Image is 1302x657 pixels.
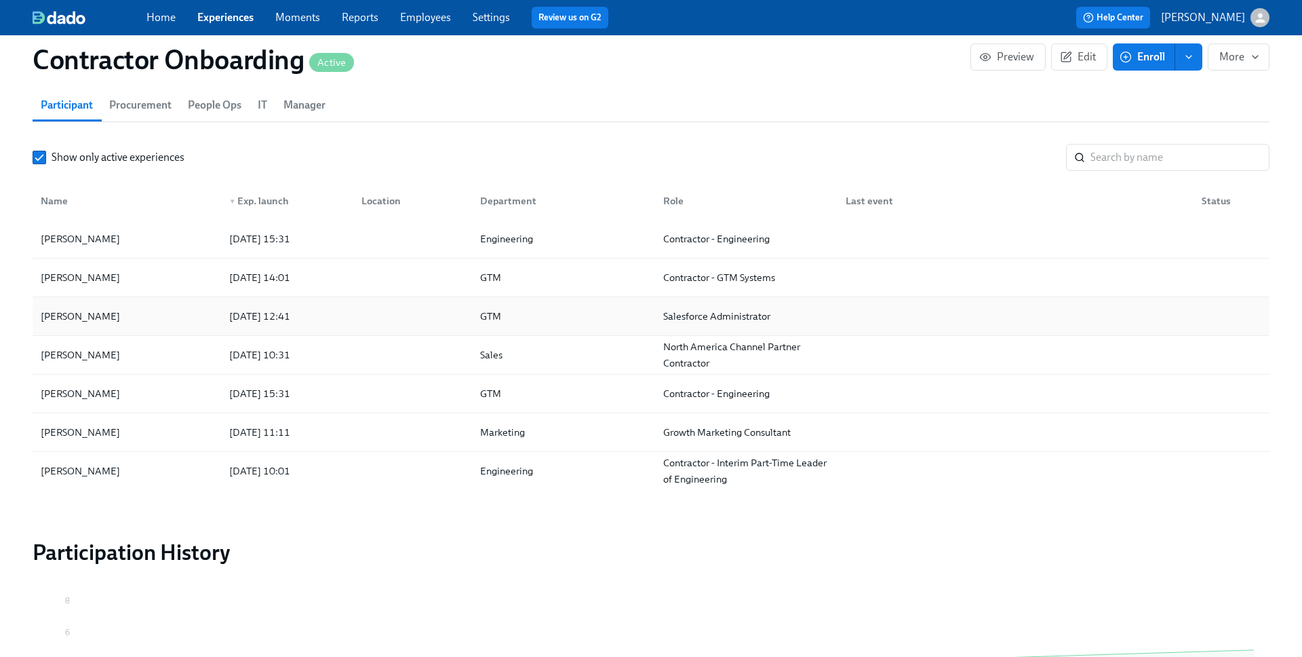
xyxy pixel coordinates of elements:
[33,375,1269,413] div: [PERSON_NAME][DATE] 15:31GTMContractor - Engineering
[1196,193,1267,209] div: Status
[658,455,835,487] div: Contractor - Interim Part-Time Leader of Engineering
[33,43,354,76] h1: Contractor Onboarding
[1208,43,1269,71] button: More
[33,11,146,24] a: dado
[224,308,351,324] div: [DATE] 12:41
[35,386,218,402] div: [PERSON_NAME]
[658,308,835,324] div: Salesforce Administrator
[258,96,267,115] span: IT
[356,193,469,209] div: Location
[33,413,1269,452] div: [PERSON_NAME][DATE] 11:11MarketingGrowth Marketing Consultant
[1175,43,1202,71] button: enroll
[224,424,351,440] div: [DATE] 11:11
[1051,43,1107,71] button: Edit
[400,11,451,24] a: Employees
[33,297,1269,336] div: [PERSON_NAME][DATE] 12:41GTMSalesforce Administrator
[33,220,1269,259] div: [PERSON_NAME][DATE] 15:31EngineeringContractor - Engineering
[658,386,835,402] div: Contractor - Engineering
[35,187,218,214] div: Name
[475,386,652,402] div: GTM
[475,269,652,286] div: GTM
[65,596,70,605] tspan: 8
[469,187,652,214] div: Department
[109,96,172,115] span: Procurement
[1076,7,1150,29] button: Help Center
[351,187,469,214] div: Location
[982,50,1034,64] span: Preview
[1219,50,1258,64] span: More
[840,193,1191,209] div: Last event
[475,347,652,363] div: Sales
[475,231,652,247] div: Engineering
[33,452,1269,490] div: [PERSON_NAME][DATE] 10:01EngineeringContractor - Interim Part-Time Leader of Engineering
[35,424,218,440] div: [PERSON_NAME]
[33,11,85,24] img: dado
[224,193,351,209] div: Exp. launch
[342,11,378,24] a: Reports
[35,347,218,363] div: [PERSON_NAME]
[224,386,351,402] div: [DATE] 15:31
[538,11,601,24] a: Review us on G2
[35,193,218,209] div: Name
[33,259,1269,297] div: [PERSON_NAME][DATE] 14:01GTMContractor - GTM Systems
[41,96,93,115] span: Participant
[1113,43,1175,71] button: Enroll
[658,231,835,247] div: Contractor - Engineering
[33,336,1269,375] div: [PERSON_NAME][DATE] 10:31SalesNorth America Channel Partner Contractor
[658,424,835,440] div: Growth Marketing Consultant
[475,424,652,440] div: Marketing
[188,96,241,115] span: People Ops
[33,539,1269,566] h2: Participation History
[1122,50,1165,64] span: Enroll
[658,269,835,286] div: Contractor - GTM Systems
[283,96,325,115] span: Manager
[1161,10,1245,25] p: [PERSON_NAME]
[146,11,176,24] a: Home
[475,308,652,324] div: GTM
[224,269,351,286] div: [DATE] 14:01
[224,231,351,247] div: [DATE] 15:31
[532,7,608,29] button: Review us on G2
[224,347,351,363] div: [DATE] 10:31
[65,628,70,637] tspan: 6
[473,11,510,24] a: Settings
[652,187,835,214] div: Role
[475,463,652,479] div: Engineering
[218,187,351,214] div: ▼Exp. launch
[1063,50,1096,64] span: Edit
[35,269,218,286] div: [PERSON_NAME]
[658,193,835,209] div: Role
[275,11,320,24] a: Moments
[1161,8,1269,27] button: [PERSON_NAME]
[1090,144,1269,171] input: Search by name
[475,193,652,209] div: Department
[970,43,1046,71] button: Preview
[1191,187,1267,214] div: Status
[197,11,254,24] a: Experiences
[224,463,351,479] div: [DATE] 10:01
[309,58,354,68] span: Active
[229,198,236,205] span: ▼
[835,187,1191,214] div: Last event
[35,463,218,479] div: [PERSON_NAME]
[658,339,835,371] div: North America Channel Partner Contractor
[35,231,218,247] div: [PERSON_NAME]
[35,308,218,324] div: [PERSON_NAME]
[52,150,184,165] span: Show only active experiences
[1083,11,1143,24] span: Help Center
